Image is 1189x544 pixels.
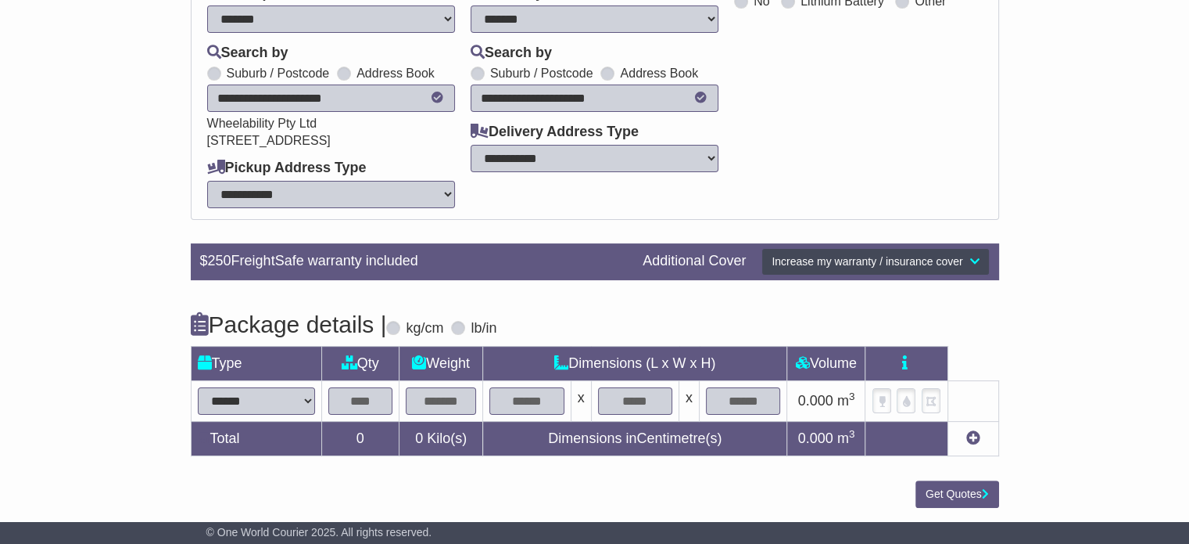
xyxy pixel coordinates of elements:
[966,431,980,446] a: Add new item
[206,526,432,539] span: © One World Courier 2025. All rights reserved.
[207,160,367,177] label: Pickup Address Type
[399,421,483,456] td: Kilo(s)
[406,320,443,337] label: kg/cm
[837,431,855,446] span: m
[471,45,552,62] label: Search by
[356,66,435,81] label: Address Book
[483,346,787,380] td: Dimensions (L x W x H)
[192,253,636,270] div: $ FreightSafe warranty included
[915,481,999,508] button: Get Quotes
[191,346,321,380] td: Type
[207,45,288,62] label: Search by
[635,253,754,270] div: Additional Cover
[837,393,855,409] span: m
[849,428,855,440] sup: 3
[849,391,855,402] sup: 3
[321,421,399,456] td: 0
[772,255,962,268] span: Increase my warranty / insurance cover
[787,346,865,380] td: Volume
[490,66,593,81] label: Suburb / Postcode
[208,253,231,268] span: 250
[571,380,591,421] td: x
[471,124,639,141] label: Delivery Address Type
[798,393,833,409] span: 0.000
[798,431,833,446] span: 0.000
[483,421,787,456] td: Dimensions in Centimetre(s)
[207,117,317,130] span: Wheelability Pty Ltd
[415,431,423,446] span: 0
[761,248,989,276] button: Increase my warranty / insurance cover
[679,380,700,421] td: x
[227,66,330,81] label: Suburb / Postcode
[620,66,698,81] label: Address Book
[399,346,483,380] td: Weight
[207,134,331,147] span: [STREET_ADDRESS]
[321,346,399,380] td: Qty
[471,320,496,337] label: lb/in
[191,421,321,456] td: Total
[191,312,387,337] h4: Package details |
